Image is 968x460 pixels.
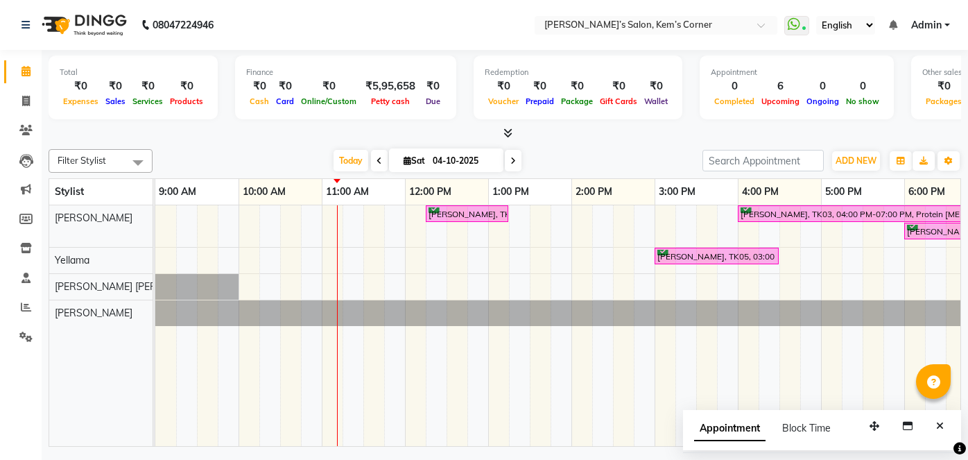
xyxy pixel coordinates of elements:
span: Prepaid [522,96,558,106]
input: 2025-10-04 [429,151,498,171]
a: 3:00 PM [655,182,699,202]
div: ₹0 [166,78,207,94]
iframe: chat widget [910,404,954,446]
span: Gift Cards [596,96,641,106]
a: 9:00 AM [155,182,200,202]
input: Search Appointment [702,150,824,171]
a: 11:00 AM [322,182,372,202]
div: Total [60,67,207,78]
div: ₹0 [273,78,297,94]
div: ₹0 [421,78,445,94]
div: ₹0 [102,78,129,94]
div: 0 [803,78,842,94]
span: Expenses [60,96,102,106]
div: ₹0 [297,78,360,94]
div: ₹0 [60,78,102,94]
span: Products [166,96,207,106]
a: 5:00 PM [822,182,865,202]
span: Today [334,150,368,171]
span: Sales [102,96,129,106]
a: 12:00 PM [406,182,455,202]
span: Due [422,96,444,106]
span: No show [842,96,883,106]
button: ADD NEW [832,151,880,171]
div: Redemption [485,67,671,78]
span: ADD NEW [836,155,876,166]
span: Appointment [694,416,766,441]
div: ₹0 [922,78,965,94]
img: logo [35,6,130,44]
span: Admin [911,18,942,33]
div: ₹0 [485,78,522,94]
div: ₹5,95,658 [360,78,421,94]
span: Online/Custom [297,96,360,106]
span: Wallet [641,96,671,106]
span: Services [129,96,166,106]
span: [PERSON_NAME] [PERSON_NAME] [55,280,213,293]
a: 10:00 AM [239,182,289,202]
span: Sat [400,155,429,166]
a: 2:00 PM [572,182,616,202]
div: [PERSON_NAME], TK01, 12:15 PM-01:15 PM, Hairwash with blowdry - Waist Length [427,207,507,221]
div: ₹0 [558,78,596,94]
div: 6 [758,78,803,94]
div: Finance [246,67,445,78]
span: Ongoing [803,96,842,106]
div: [PERSON_NAME], TK05, 03:00 PM-04:30 PM, touchup [656,250,777,263]
div: ₹0 [129,78,166,94]
span: Voucher [485,96,522,106]
a: 4:00 PM [738,182,782,202]
div: 0 [842,78,883,94]
span: Yellama [55,254,89,266]
div: ₹0 [641,78,671,94]
span: Block Time [782,422,831,434]
a: 1:00 PM [489,182,533,202]
span: Packages [922,96,965,106]
span: Card [273,96,297,106]
span: Upcoming [758,96,803,106]
span: [PERSON_NAME] [55,307,132,319]
b: 08047224946 [153,6,214,44]
a: 6:00 PM [905,182,949,202]
div: Appointment [711,67,883,78]
div: ₹0 [522,78,558,94]
div: ₹0 [596,78,641,94]
span: Cash [246,96,273,106]
span: [PERSON_NAME] [55,212,132,224]
span: Filter Stylist [58,155,106,166]
div: 0 [711,78,758,94]
span: Petty cash [368,96,413,106]
div: ₹0 [246,78,273,94]
span: Completed [711,96,758,106]
span: Stylist [55,185,84,198]
span: Package [558,96,596,106]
